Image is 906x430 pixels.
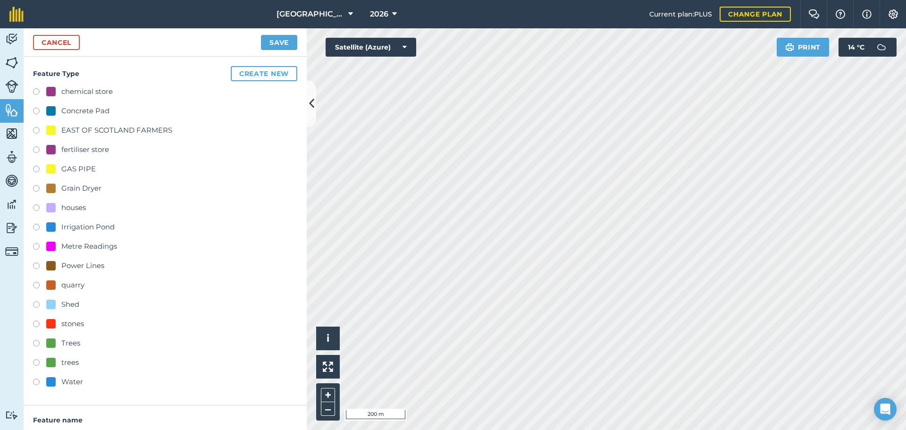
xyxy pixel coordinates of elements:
img: svg+xml;base64,PD94bWwgdmVyc2lvbj0iMS4wIiBlbmNvZGluZz0idXRmLTgiPz4KPCEtLSBHZW5lcmF0b3I6IEFkb2JlIE... [872,38,891,57]
span: Current plan : PLUS [649,9,712,19]
div: GAS PIPE [61,163,96,175]
div: Grain Dryer [61,183,101,194]
button: Print [777,38,830,57]
img: A cog icon [888,9,899,19]
img: svg+xml;base64,PHN2ZyB4bWxucz0iaHR0cDovL3d3dy53My5vcmcvMjAwMC9zdmciIHdpZHRoPSI1NiIgaGVpZ2h0PSI2MC... [5,56,18,70]
img: svg+xml;base64,PD94bWwgdmVyc2lvbj0iMS4wIiBlbmNvZGluZz0idXRmLTgiPz4KPCEtLSBHZW5lcmF0b3I6IEFkb2JlIE... [5,32,18,46]
h4: Feature name [33,415,297,425]
img: svg+xml;base64,PHN2ZyB4bWxucz0iaHR0cDovL3d3dy53My5vcmcvMjAwMC9zdmciIHdpZHRoPSI1NiIgaGVpZ2h0PSI2MC... [5,103,18,117]
div: Metre Readings [61,241,117,252]
img: svg+xml;base64,PD94bWwgdmVyc2lvbj0iMS4wIiBlbmNvZGluZz0idXRmLTgiPz4KPCEtLSBHZW5lcmF0b3I6IEFkb2JlIE... [5,221,18,235]
div: Open Intercom Messenger [874,398,897,421]
div: Irrigation Pond [61,221,115,233]
img: svg+xml;base64,PHN2ZyB4bWxucz0iaHR0cDovL3d3dy53My5vcmcvMjAwMC9zdmciIHdpZHRoPSI1NiIgaGVpZ2h0PSI2MC... [5,126,18,141]
img: svg+xml;base64,PD94bWwgdmVyc2lvbj0iMS4wIiBlbmNvZGluZz0idXRmLTgiPz4KPCEtLSBHZW5lcmF0b3I6IEFkb2JlIE... [5,150,18,164]
div: chemical store [61,86,113,97]
div: EAST OF SCOTLAND FARMERS [61,125,172,136]
button: + [321,388,335,402]
div: houses [61,202,86,213]
img: svg+xml;base64,PD94bWwgdmVyc2lvbj0iMS4wIiBlbmNvZGluZz0idXRmLTgiPz4KPCEtLSBHZW5lcmF0b3I6IEFkb2JlIE... [5,245,18,258]
a: Change plan [720,7,791,22]
span: [GEOGRAPHIC_DATA] [277,8,344,20]
div: Water [61,376,83,388]
span: 2026 [370,8,388,20]
img: svg+xml;base64,PD94bWwgdmVyc2lvbj0iMS4wIiBlbmNvZGluZz0idXRmLTgiPz4KPCEtLSBHZW5lcmF0b3I6IEFkb2JlIE... [5,80,18,93]
div: Power Lines [61,260,104,271]
div: Shed [61,299,79,310]
img: svg+xml;base64,PHN2ZyB4bWxucz0iaHR0cDovL3d3dy53My5vcmcvMjAwMC9zdmciIHdpZHRoPSIxNyIgaGVpZ2h0PSIxNy... [862,8,872,20]
img: Four arrows, one pointing top left, one top right, one bottom right and the last bottom left [323,362,333,372]
span: i [327,332,329,344]
button: 14 °C [839,38,897,57]
img: Two speech bubbles overlapping with the left bubble in the forefront [808,9,820,19]
h4: Feature Type [33,66,297,81]
span: 14 ° C [848,38,864,57]
img: fieldmargin Logo [9,7,24,22]
button: – [321,402,335,416]
img: svg+xml;base64,PD94bWwgdmVyc2lvbj0iMS4wIiBlbmNvZGluZz0idXRmLTgiPz4KPCEtLSBHZW5lcmF0b3I6IEFkb2JlIE... [5,174,18,188]
img: svg+xml;base64,PD94bWwgdmVyc2lvbj0iMS4wIiBlbmNvZGluZz0idXRmLTgiPz4KPCEtLSBHZW5lcmF0b3I6IEFkb2JlIE... [5,411,18,420]
button: Save [261,35,297,50]
button: Satellite (Azure) [326,38,416,57]
img: A question mark icon [835,9,846,19]
div: stones [61,318,84,329]
button: Create new [231,66,297,81]
div: fertiliser store [61,144,109,155]
a: Cancel [33,35,80,50]
button: i [316,327,340,350]
div: trees [61,357,79,368]
div: Concrete Pad [61,105,109,117]
div: Trees [61,337,80,349]
img: svg+xml;base64,PD94bWwgdmVyc2lvbj0iMS4wIiBlbmNvZGluZz0idXRmLTgiPz4KPCEtLSBHZW5lcmF0b3I6IEFkb2JlIE... [5,197,18,211]
img: svg+xml;base64,PHN2ZyB4bWxucz0iaHR0cDovL3d3dy53My5vcmcvMjAwMC9zdmciIHdpZHRoPSIxOSIgaGVpZ2h0PSIyNC... [785,42,794,53]
div: quarry [61,279,84,291]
